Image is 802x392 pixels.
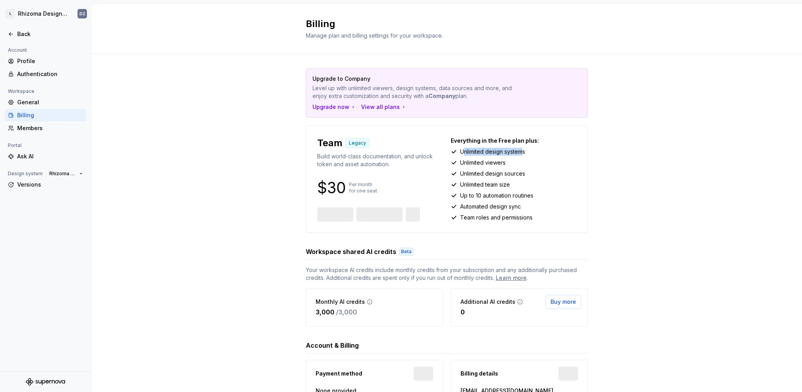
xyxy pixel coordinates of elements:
[461,307,465,317] p: 0
[361,103,407,111] button: View all plans
[306,32,443,39] span: Manage plan and billing settings for your workspace.
[79,11,85,17] div: DZ
[5,68,86,80] a: Authentication
[17,57,83,65] div: Profile
[5,45,30,55] div: Account
[17,124,83,132] div: Members
[5,122,86,134] a: Members
[317,183,346,192] p: $30
[17,70,83,78] div: Authentication
[17,152,83,160] div: Ask AI
[316,370,362,377] span: Payment method
[5,169,46,178] div: Design system
[399,248,413,256] div: Beta
[460,148,525,156] p: Unlimited design systems
[460,170,525,178] p: Unlimited design sources
[460,203,521,211] p: Automated design sync
[2,5,89,22] button: LRhizoma Design SystemDZ
[17,111,83,119] div: Billing
[312,84,526,100] p: Level up with unlimited viewers, design systems, data sources and more, and enjoy extra customiza...
[312,103,356,111] button: Upgrade now
[306,247,396,256] h3: Workspace shared AI credits
[5,178,86,191] a: Versions
[349,181,377,194] p: Per month for one seat
[5,28,86,40] a: Back
[460,214,533,221] p: Team roles and permissions
[316,307,334,317] p: 3,000
[551,298,576,306] span: Buy more
[312,75,526,83] p: Upgrade to Company
[5,55,86,67] a: Profile
[18,10,68,18] div: Rhizoma Design System
[496,274,527,282] a: Learn more
[306,341,359,350] h3: Account & Billing
[5,87,38,96] div: Workspace
[451,137,576,145] p: Everything in the Free plan plus:
[49,171,76,177] span: Rhizoma Design System
[17,30,83,38] div: Back
[460,192,533,200] p: Up to 10 automation routines
[5,141,25,150] div: Portal
[5,96,86,109] a: General
[460,181,510,189] p: Unlimited team size
[546,295,581,309] button: Buy more
[5,150,86,163] a: Ask AI
[460,159,506,167] p: Unlimited viewers
[306,18,578,30] h2: Billing
[317,137,342,149] p: Team
[428,93,455,99] strong: Company
[5,9,15,18] div: L
[17,98,83,106] div: General
[345,138,370,148] div: Legacy
[26,378,65,386] svg: Supernova Logo
[316,298,365,306] p: Monthly AI credits
[5,109,86,122] a: Billing
[461,370,498,377] span: Billing details
[17,181,83,189] div: Versions
[317,152,443,168] p: Build world-class documentation, and unlock token and asset automation.
[336,307,357,317] p: / 3,000
[461,298,515,306] p: Additional AI credits
[306,266,588,282] span: Your workspace AI credits include monthly credits from your subscription and any additionally pur...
